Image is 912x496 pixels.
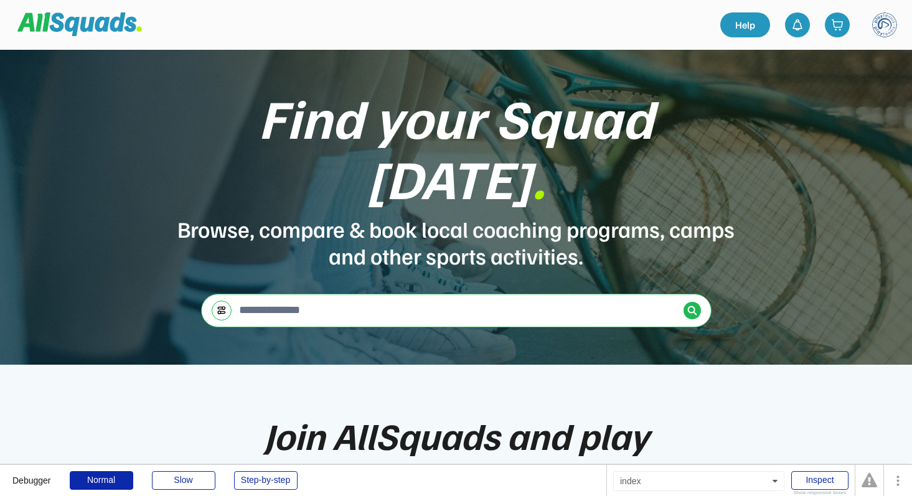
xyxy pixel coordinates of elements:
[176,215,736,269] div: Browse, compare & book local coaching programs, camps and other sports activities.
[70,471,133,490] div: Normal
[791,19,804,31] img: bell-03%20%281%29.svg
[264,414,649,456] div: Join AllSquads and play
[152,471,215,490] div: Slow
[791,471,849,490] div: Inspect
[831,19,844,31] img: shopping-cart-01%20%281%29.svg
[687,306,697,316] img: Icon%20%2838%29.svg
[17,12,142,36] img: Squad%20Logo.svg
[791,490,849,495] div: Show responsive boxes
[217,306,227,315] img: settings-03.svg
[234,471,298,490] div: Step-by-step
[613,471,784,491] div: index
[532,143,545,212] font: .
[176,87,736,208] div: Find your Squad [DATE]
[872,12,897,37] img: https%3A%2F%2F94044dc9e5d3b3599ffa5e2d56a015ce.cdn.bubble.io%2Ff1752726485390x954566203362499700%...
[720,12,770,37] a: Help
